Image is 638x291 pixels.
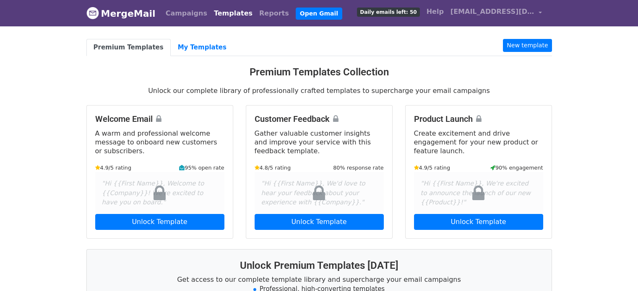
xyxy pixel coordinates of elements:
p: Get access to our complete template library and supercharge your email campaigns [97,275,542,284]
small: 90% engagement [490,164,543,172]
a: Open Gmail [296,8,342,20]
span: [EMAIL_ADDRESS][DOMAIN_NAME] [451,7,534,17]
a: Templates [211,5,256,22]
a: Help [423,3,447,20]
small: 4.9/5 rating [95,164,132,172]
a: Unlock Template [414,214,543,230]
p: Create excitement and drive engagement for your new product or feature launch. [414,129,543,155]
h4: Customer Feedback [255,114,384,124]
a: New template [503,39,552,52]
div: "Hi {{First Name}}, We're excited to announce the launch of our new {{Product}}!" [414,172,543,214]
span: Daily emails left: 50 [357,8,419,17]
h4: Product Launch [414,114,543,124]
a: [EMAIL_ADDRESS][DOMAIN_NAME] [447,3,545,23]
div: "Hi {{First Name}}, We'd love to hear your feedback about your experience with {{Company}}." [255,172,384,214]
a: MergeMail [86,5,156,22]
h3: Unlock Premium Templates [DATE] [97,260,542,272]
h4: Welcome Email [95,114,224,124]
img: MergeMail logo [86,7,99,19]
a: Reports [256,5,292,22]
p: Gather valuable customer insights and improve your service with this feedback template. [255,129,384,155]
a: My Templates [171,39,234,56]
small: 80% response rate [333,164,383,172]
p: A warm and professional welcome message to onboard new customers or subscribers. [95,129,224,155]
h3: Premium Templates Collection [86,66,552,78]
small: 4.8/5 rating [255,164,291,172]
p: Unlock our complete library of professionally crafted templates to supercharge your email campaigns [86,86,552,95]
small: 4.9/5 rating [414,164,451,172]
a: Unlock Template [95,214,224,230]
small: 95% open rate [179,164,224,172]
a: Daily emails left: 50 [354,3,423,20]
a: Unlock Template [255,214,384,230]
a: Premium Templates [86,39,171,56]
a: Campaigns [162,5,211,22]
div: "Hi {{First Name}}, Welcome to {{Company}}! We're excited to have you on board." [95,172,224,214]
